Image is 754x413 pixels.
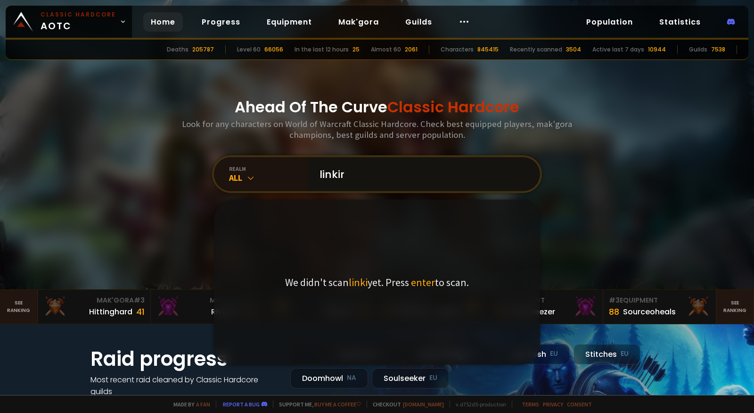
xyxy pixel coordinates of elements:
[543,401,563,408] a: Privacy
[151,290,264,324] a: Mak'Gora#2Rivench100
[367,401,444,408] span: Checkout
[223,401,260,408] a: Report a bug
[237,45,261,54] div: Level 60
[38,290,151,324] a: Mak'Gora#3Hittinghard41
[477,45,499,54] div: 845415
[496,295,597,305] div: Equipment
[41,10,116,33] span: AOTC
[623,306,676,318] div: Sourceoheals
[229,172,308,183] div: All
[43,295,145,305] div: Mak'Gora
[510,45,562,54] div: Recently scanned
[403,401,444,408] a: [DOMAIN_NAME]
[387,96,519,118] span: Classic Hardcore
[259,12,320,32] a: Equipment
[411,276,435,289] span: enter
[398,12,440,32] a: Guilds
[196,401,210,408] a: a fan
[264,45,283,54] div: 66056
[136,305,145,318] div: 41
[229,165,308,172] div: realm
[609,295,620,305] span: # 3
[6,6,132,38] a: Classic HardcoreAOTC
[579,12,640,32] a: Population
[290,368,368,388] div: Doomhowl
[273,401,361,408] span: Support me,
[352,45,360,54] div: 25
[429,373,437,383] small: EU
[652,12,708,32] a: Statistics
[211,306,241,318] div: Rivench
[134,295,145,305] span: # 3
[314,157,529,191] input: Search a character...
[711,45,725,54] div: 7538
[89,306,132,318] div: Hittinghard
[192,45,214,54] div: 205787
[522,401,539,408] a: Terms
[349,276,368,289] span: linki
[441,45,474,54] div: Characters
[567,401,592,408] a: Consent
[194,12,248,32] a: Progress
[603,290,716,324] a: #3Equipment88Sourceoheals
[716,290,754,324] a: Seeranking
[609,305,619,318] div: 88
[156,295,258,305] div: Mak'Gora
[405,45,418,54] div: 2061
[331,12,386,32] a: Mak'gora
[41,10,116,19] small: Classic Hardcore
[648,45,666,54] div: 10944
[178,118,576,140] h3: Look for any characters on World of Warcraft Classic Hardcore. Check best equipped players, mak'g...
[574,344,640,364] div: Stitches
[235,96,519,118] h1: Ahead Of The Curve
[592,45,644,54] div: Active last 7 days
[285,276,469,289] p: We didn't scan yet. Press to scan.
[90,374,279,397] h4: Most recent raid cleaned by Classic Hardcore guilds
[621,349,629,359] small: EU
[167,45,188,54] div: Deaths
[566,45,581,54] div: 3504
[314,401,361,408] a: Buy me a coffee
[550,349,558,359] small: EU
[295,45,349,54] div: In the last 12 hours
[143,12,183,32] a: Home
[689,45,707,54] div: Guilds
[90,344,279,374] h1: Raid progress
[372,368,449,388] div: Soulseeker
[490,290,603,324] a: #2Equipment88Notafreezer
[609,295,710,305] div: Equipment
[347,373,356,383] small: NA
[450,401,506,408] span: v. d752d5 - production
[168,401,210,408] span: Made by
[371,45,401,54] div: Almost 60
